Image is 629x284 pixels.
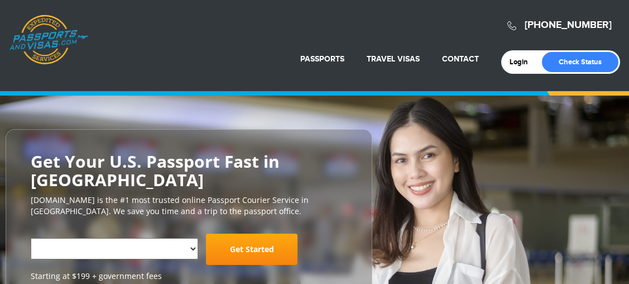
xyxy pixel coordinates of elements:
[542,52,618,72] a: Check Status
[442,54,479,64] a: Contact
[206,234,297,265] a: Get Started
[525,19,612,31] a: [PHONE_NUMBER]
[300,54,344,64] a: Passports
[367,54,420,64] a: Travel Visas
[9,15,88,65] a: Passports & [DOMAIN_NAME]
[31,271,347,282] span: Starting at $199 + government fees
[31,152,347,189] h2: Get Your U.S. Passport Fast in [GEOGRAPHIC_DATA]
[510,58,536,67] a: Login
[31,195,347,217] p: [DOMAIN_NAME] is the #1 most trusted online Passport Courier Service in [GEOGRAPHIC_DATA]. We sav...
